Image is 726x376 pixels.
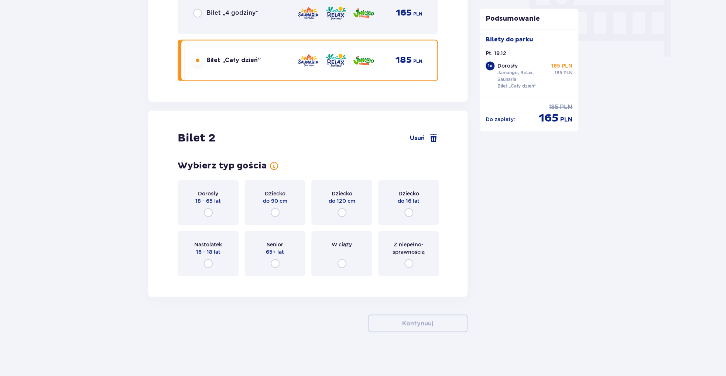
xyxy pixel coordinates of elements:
[402,319,433,327] p: Kontynuuj
[325,52,347,68] img: Relax
[266,248,284,255] span: 65+ lat
[486,62,494,71] div: 1 x
[198,189,218,197] span: Dorosły
[297,5,319,21] img: Saunaria
[195,197,221,204] span: 18 - 65 lat
[410,134,425,142] span: Usuń
[398,189,419,197] span: Dziecko
[413,58,422,65] span: PLN
[332,240,352,248] span: W ciąży
[410,134,438,143] a: Usuń
[332,189,352,197] span: Dziecko
[395,55,412,66] span: 185
[564,70,572,76] span: PLN
[497,83,536,90] p: Bilet „Cały dzień”
[297,52,319,68] img: Saunaria
[263,197,287,204] span: do 90 cm
[206,56,261,64] span: Bilet „Cały dzień”
[555,70,562,76] span: 185
[486,36,533,44] p: Bilety do parku
[267,240,283,248] span: Senior
[368,314,468,332] button: Kontynuuj
[486,50,506,57] p: Pt. 19.12
[178,131,215,145] h2: Bilet 2
[329,197,355,204] span: do 120 cm
[396,7,412,18] span: 165
[385,240,432,255] span: Z niepełno­sprawnością
[549,103,558,112] span: 185
[265,189,285,197] span: Dziecko
[413,11,422,17] span: PLN
[194,240,222,248] span: Nastolatek
[353,52,374,68] img: Jamango
[196,248,220,255] span: 16 - 18 lat
[497,62,518,70] p: Dorosły
[560,116,572,124] span: PLN
[480,15,579,24] p: Podsumowanie
[551,62,572,70] p: 165 PLN
[539,112,559,126] span: 165
[178,160,267,171] h3: Wybierz typ gościa
[560,103,572,112] span: PLN
[206,9,258,17] span: Bilet „4 godziny”
[325,5,347,21] img: Relax
[497,70,548,83] p: Jamango, Relax, Saunaria
[353,5,374,21] img: Jamango
[398,197,419,204] span: do 16 lat
[486,116,515,123] p: Do zapłaty :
